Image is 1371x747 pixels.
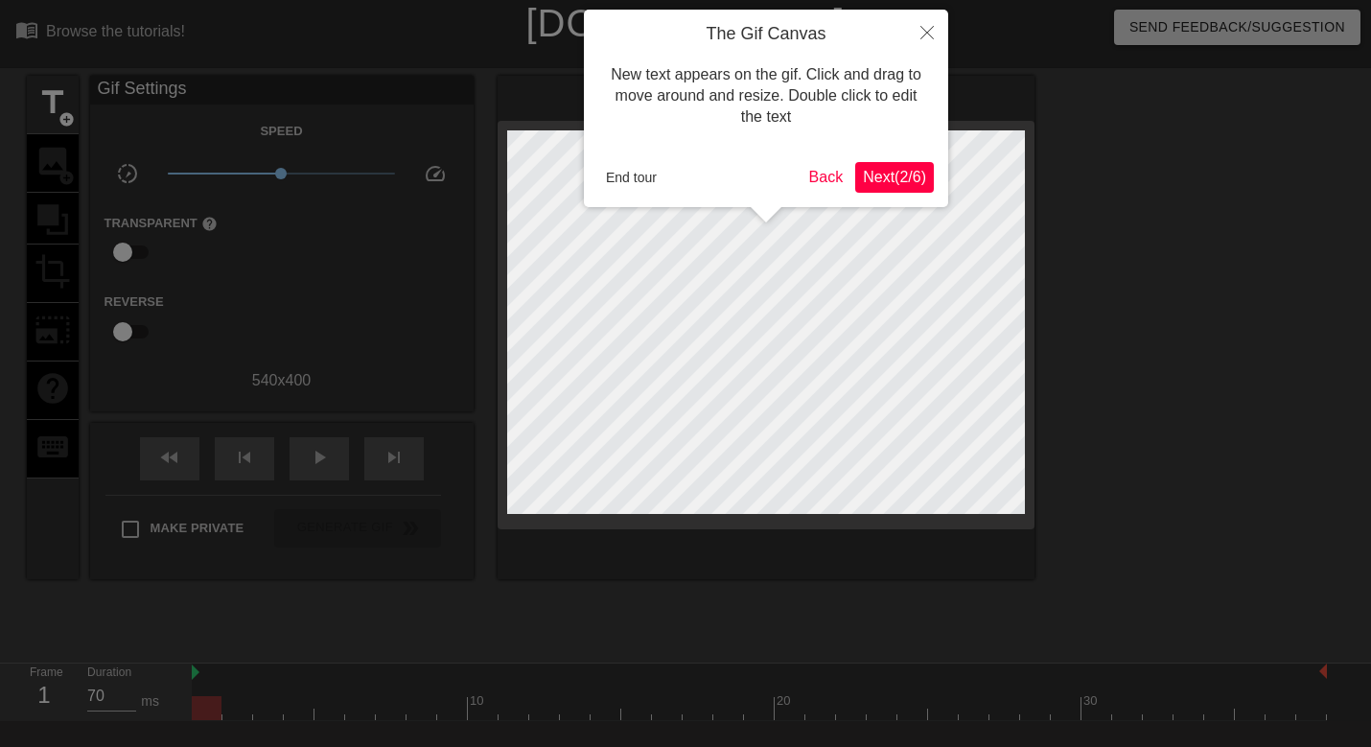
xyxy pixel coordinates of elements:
[598,163,664,192] button: End tour
[906,10,948,54] button: Close
[802,162,851,193] button: Back
[598,24,934,45] h4: The Gif Canvas
[863,169,926,185] span: Next ( 2 / 6 )
[855,162,934,193] button: Next
[598,45,934,148] div: New text appears on the gif. Click and drag to move around and resize. Double click to edit the text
